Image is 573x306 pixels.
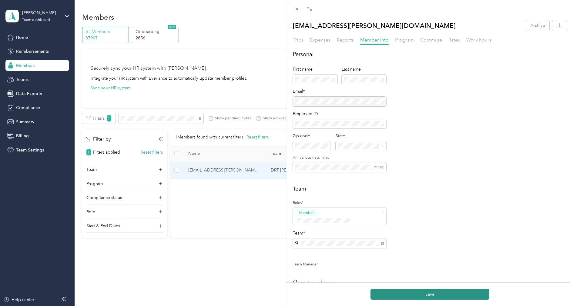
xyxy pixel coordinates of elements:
span: Commute [420,37,442,43]
span: Trips [293,37,303,43]
div: Employee ID [293,111,386,117]
button: Save [370,289,489,300]
iframe: Everlance-gr Chat Button Frame [539,272,573,306]
span: Reports [337,37,354,43]
h2: Short-term Leave [293,279,567,287]
button: Archive [526,20,549,31]
div: State [336,133,386,139]
span: Program [395,37,414,43]
span: Team Manager [293,262,318,267]
div: Email* [293,88,386,95]
span: miles [374,165,384,170]
div: First name [293,66,337,72]
h2: Personal [293,50,567,58]
span: Member [299,210,314,215]
span: Work hours [466,37,491,43]
div: Zip code [293,133,330,139]
h2: Team [293,185,567,193]
span: Expenses [310,37,330,43]
span: Member info [360,37,389,43]
button: Member [295,209,318,216]
label: Annual business miles [293,155,386,161]
label: Roles* [293,200,386,206]
span: Rates [448,37,460,43]
div: Team* [293,230,386,236]
div: Last name [342,66,386,72]
p: [EMAIL_ADDRESS][PERSON_NAME][DOMAIN_NAME] [293,20,456,31]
